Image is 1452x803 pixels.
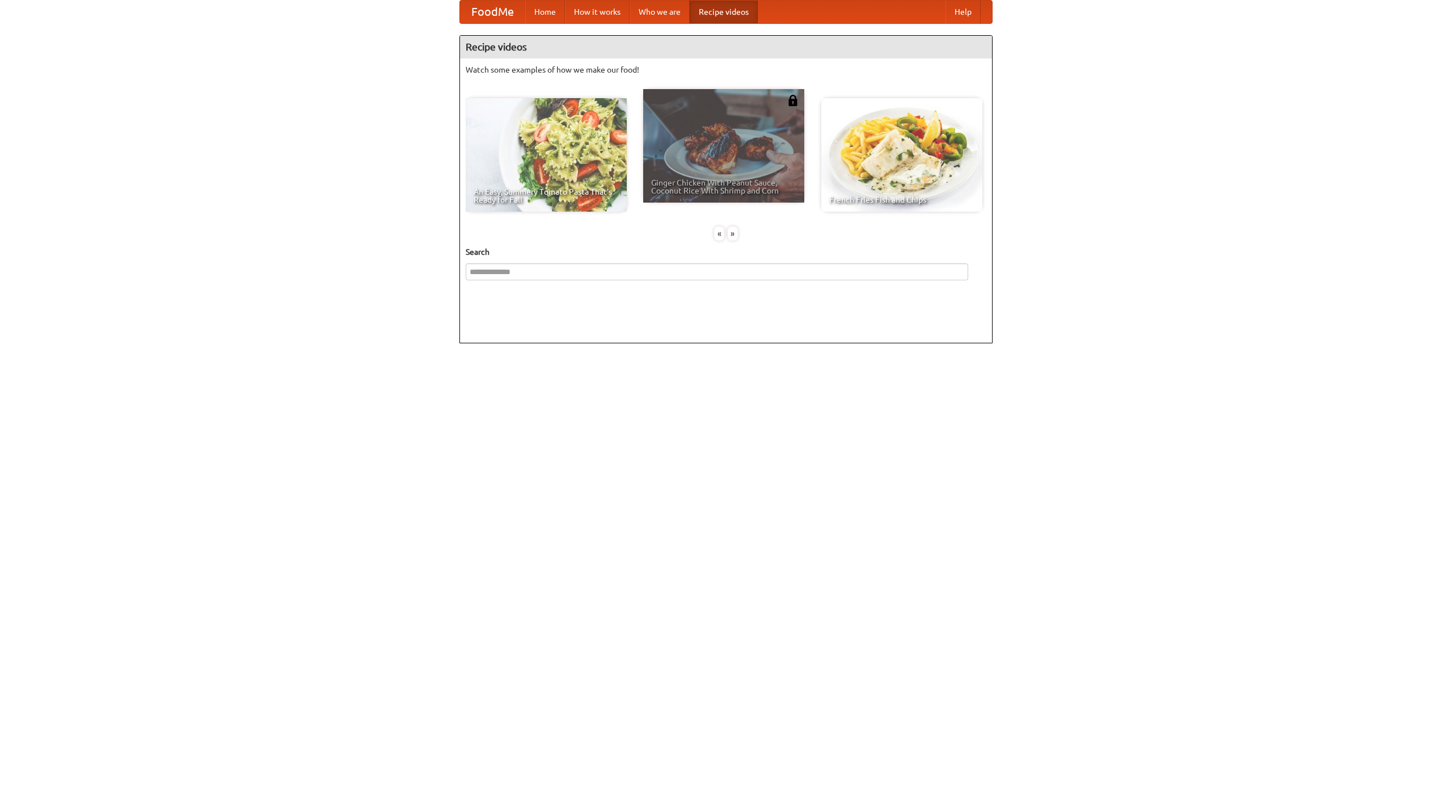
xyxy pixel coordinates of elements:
[728,226,738,241] div: »
[714,226,724,241] div: «
[630,1,690,23] a: Who we are
[690,1,758,23] a: Recipe videos
[821,98,982,212] a: French Fries Fish and Chips
[460,36,992,58] h4: Recipe videos
[460,1,525,23] a: FoodMe
[829,196,974,204] span: French Fries Fish and Chips
[474,188,619,204] span: An Easy, Summery Tomato Pasta That's Ready for Fall
[787,95,799,106] img: 483408.png
[466,98,627,212] a: An Easy, Summery Tomato Pasta That's Ready for Fall
[525,1,565,23] a: Home
[565,1,630,23] a: How it works
[946,1,981,23] a: Help
[466,64,986,75] p: Watch some examples of how we make our food!
[466,246,986,258] h5: Search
